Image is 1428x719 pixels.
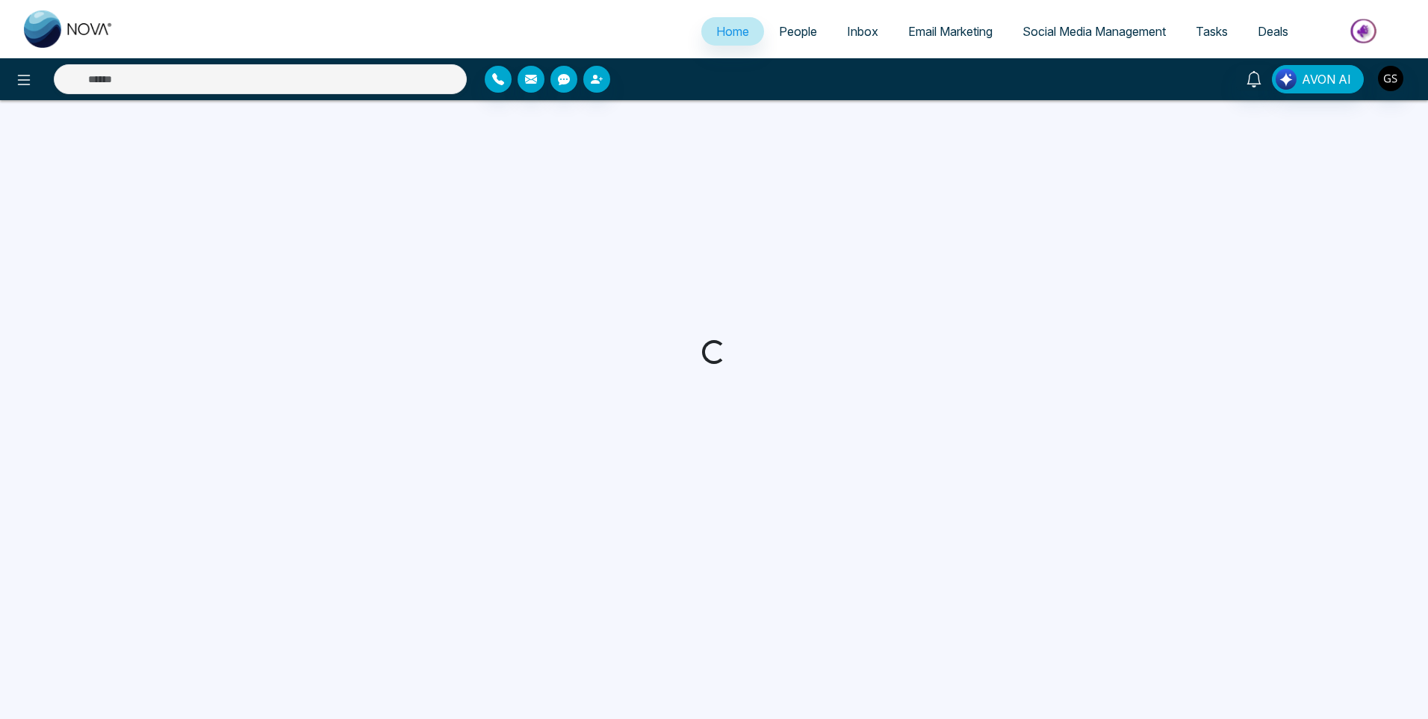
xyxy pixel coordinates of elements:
a: Social Media Management [1008,17,1181,46]
a: Home [701,17,764,46]
img: Nova CRM Logo [24,10,114,48]
span: Tasks [1196,24,1228,39]
img: User Avatar [1378,66,1403,91]
img: Market-place.gif [1311,14,1419,48]
span: Email Marketing [908,24,993,39]
span: Deals [1258,24,1288,39]
span: People [779,24,817,39]
span: AVON AI [1302,70,1351,88]
span: Social Media Management [1022,24,1166,39]
a: Deals [1243,17,1303,46]
img: Lead Flow [1276,69,1297,90]
a: Inbox [832,17,893,46]
a: Email Marketing [893,17,1008,46]
button: AVON AI [1272,65,1364,93]
span: Inbox [847,24,878,39]
a: People [764,17,832,46]
a: Tasks [1181,17,1243,46]
span: Home [716,24,749,39]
